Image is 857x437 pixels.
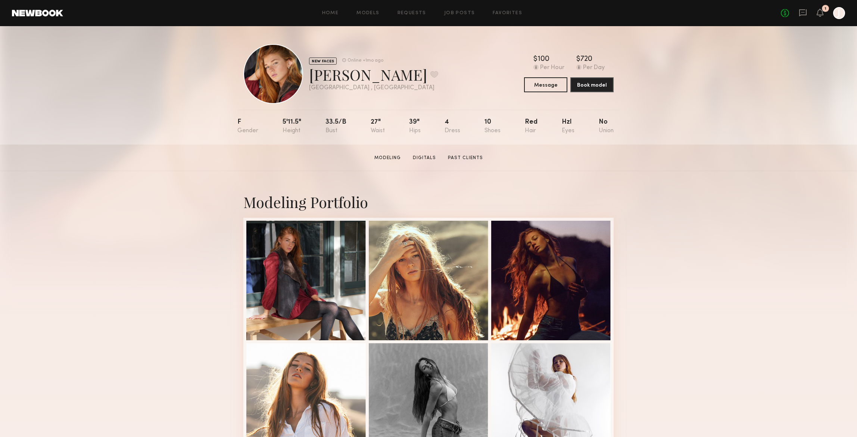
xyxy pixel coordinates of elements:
[356,11,379,16] a: Models
[570,77,614,92] button: Book model
[537,56,549,63] div: 100
[371,119,385,134] div: 27"
[322,11,339,16] a: Home
[325,119,346,134] div: 33.5/b
[576,56,580,63] div: $
[525,119,537,134] div: Red
[599,119,614,134] div: No
[540,65,564,71] div: Per Hour
[283,119,301,134] div: 5'11.5"
[410,155,439,161] a: Digitals
[348,58,383,63] div: Online +1mo ago
[398,11,426,16] a: Requests
[371,155,404,161] a: Modeling
[409,119,421,134] div: 39"
[484,119,501,134] div: 10
[309,58,337,65] div: NEW FACES
[445,155,486,161] a: Past Clients
[580,56,592,63] div: 720
[309,65,438,84] div: [PERSON_NAME]
[237,119,258,134] div: F
[445,119,460,134] div: 4
[533,56,537,63] div: $
[493,11,522,16] a: Favorites
[309,85,438,91] div: [GEOGRAPHIC_DATA] , [GEOGRAPHIC_DATA]
[524,77,567,92] button: Message
[243,192,614,212] div: Modeling Portfolio
[562,119,574,134] div: Hzl
[444,11,475,16] a: Job Posts
[833,7,845,19] a: J
[825,7,826,11] div: 1
[583,65,605,71] div: Per Day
